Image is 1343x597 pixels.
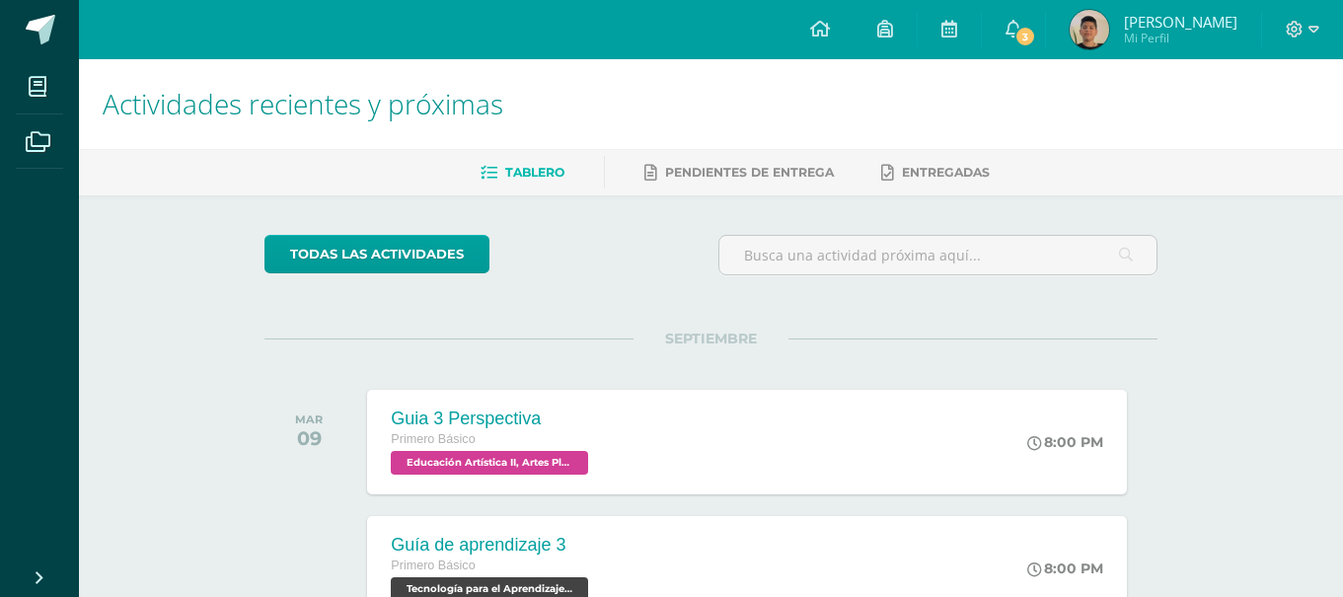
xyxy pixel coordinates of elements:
span: Tablero [505,165,564,180]
input: Busca una actividad próxima aquí... [719,236,1156,274]
span: Pendientes de entrega [665,165,834,180]
span: Educación Artística II, Artes Plásticas 'B' [391,451,588,475]
a: Tablero [481,157,564,188]
span: SEPTIEMBRE [634,330,788,347]
div: Guía de aprendizaje 3 [391,535,593,556]
span: Entregadas [902,165,990,180]
span: Primero Básico [391,432,475,446]
img: 72347cb9cd00c84b9f47910306cec33d.png [1070,10,1109,49]
span: Mi Perfil [1124,30,1237,46]
div: 8:00 PM [1027,433,1103,451]
span: 3 [1013,26,1035,47]
span: Primero Básico [391,559,475,572]
a: Pendientes de entrega [644,157,834,188]
a: Entregadas [881,157,990,188]
div: Guia 3 Perspectiva [391,409,593,429]
div: MAR [295,412,323,426]
span: Actividades recientes y próximas [103,85,503,122]
div: 8:00 PM [1027,560,1103,577]
span: [PERSON_NAME] [1124,12,1237,32]
div: 09 [295,426,323,450]
a: todas las Actividades [264,235,489,273]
